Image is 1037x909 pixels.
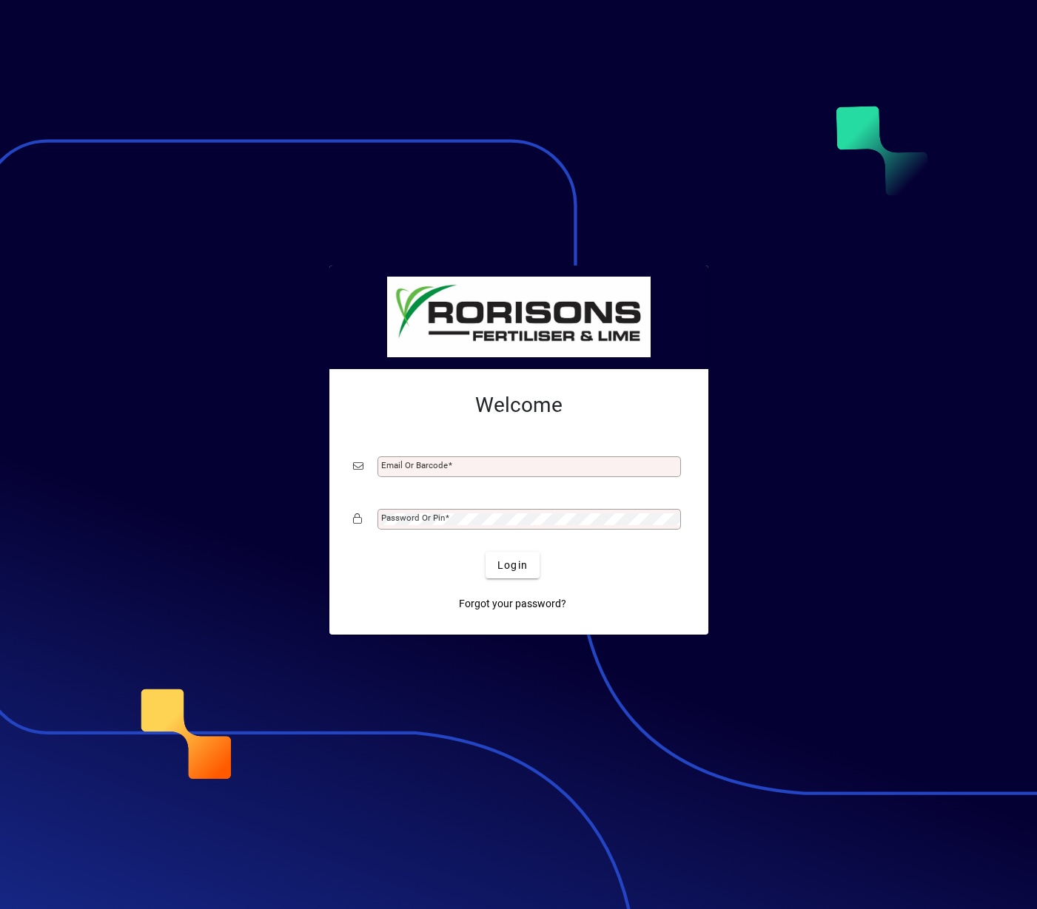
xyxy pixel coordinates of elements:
h2: Welcome [353,393,685,418]
span: Login [497,558,528,573]
mat-label: Email or Barcode [381,460,448,470]
a: Forgot your password? [453,590,572,617]
mat-label: Password or Pin [381,513,445,523]
span: Forgot your password? [459,596,566,612]
button: Login [486,552,540,578]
